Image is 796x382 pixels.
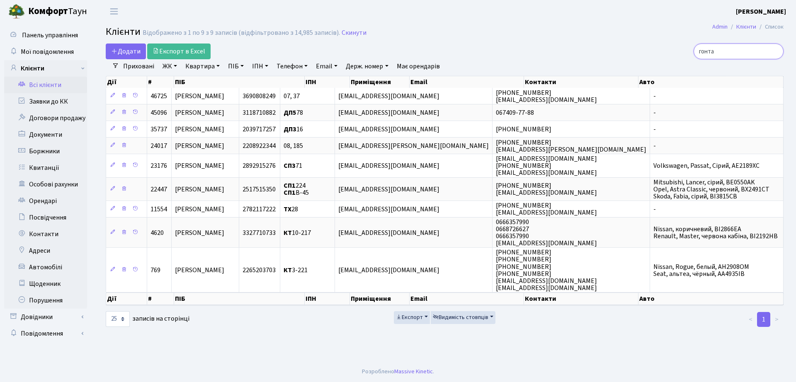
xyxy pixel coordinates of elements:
[350,293,410,305] th: Приміщення
[496,88,597,104] span: [PHONE_NUMBER] [EMAIL_ADDRESS][DOMAIN_NAME]
[147,293,174,305] th: #
[143,29,340,37] div: Відображено з 1 по 9 з 9 записів (відфільтровано з 14,985 записів).
[653,178,769,201] span: Mitsubishi, Lancer, сірий, BE0550AK Opel, Astra Classic, червоний, BX2491CT Skoda, Fabia, сірий, ...
[338,141,489,150] span: [EMAIL_ADDRESS][PERSON_NAME][DOMAIN_NAME]
[362,367,434,376] div: Розроблено .
[4,60,87,77] a: Клієнти
[700,18,796,36] nav: breadcrumb
[410,293,524,305] th: Email
[243,205,276,214] span: 2782117222
[338,125,439,134] span: [EMAIL_ADDRESS][DOMAIN_NAME]
[496,108,534,117] span: 067409-77-88
[273,59,311,73] a: Телефон
[150,141,167,150] span: 24017
[111,47,141,56] span: Додати
[175,228,224,237] span: [PERSON_NAME]
[4,309,87,325] a: Довідники
[106,76,147,88] th: Дії
[712,22,728,31] a: Admin
[4,126,87,143] a: Документи
[496,138,646,154] span: [PHONE_NUMBER] [EMAIL_ADDRESS][PERSON_NAME][DOMAIN_NAME]
[284,181,296,190] b: СП1
[313,59,341,73] a: Email
[305,293,350,305] th: ІПН
[106,24,141,39] span: Клієнти
[175,92,224,101] span: [PERSON_NAME]
[496,181,597,197] span: [PHONE_NUMBER] [EMAIL_ADDRESS][DOMAIN_NAME]
[4,93,87,110] a: Заявки до КК
[284,205,298,214] span: 28
[243,141,276,150] span: 2208922344
[120,59,158,73] a: Приховані
[342,59,391,73] a: Держ. номер
[4,242,87,259] a: Адреси
[338,205,439,214] span: [EMAIL_ADDRESS][DOMAIN_NAME]
[284,266,308,275] span: 3-221
[338,185,439,194] span: [EMAIL_ADDRESS][DOMAIN_NAME]
[4,44,87,60] a: Мої повідомлення
[174,293,305,305] th: ПІБ
[147,44,211,59] a: Експорт в Excel
[175,161,224,170] span: [PERSON_NAME]
[150,185,167,194] span: 22447
[736,7,786,17] a: [PERSON_NAME]
[150,228,164,237] span: 4620
[653,108,656,117] span: -
[243,92,276,101] span: 3690808249
[284,125,296,134] b: ДП3
[243,108,276,117] span: 3118710882
[150,266,160,275] span: 769
[182,59,223,73] a: Квартира
[104,5,124,18] button: Переключити навігацію
[106,311,189,327] label: записів на сторінці
[175,205,224,214] span: [PERSON_NAME]
[284,205,291,214] b: ТХ
[431,311,495,324] button: Видимість стовпців
[284,266,292,275] b: КТ
[496,125,551,134] span: [PHONE_NUMBER]
[736,22,756,31] a: Клієнти
[243,266,276,275] span: 2265203703
[524,76,638,88] th: Контакти
[150,205,167,214] span: 11554
[106,44,146,59] a: Додати
[175,141,224,150] span: [PERSON_NAME]
[653,205,656,214] span: -
[284,228,311,237] span: 10-217
[175,266,224,275] span: [PERSON_NAME]
[150,108,167,117] span: 45096
[4,325,87,342] a: Повідомлення
[284,188,296,197] b: СП1
[653,161,760,170] span: Volkswagen, Passat, Сірий, AE2189XC
[22,31,78,40] span: Панель управління
[496,154,597,177] span: [EMAIL_ADDRESS][DOMAIN_NAME] [PHONE_NUMBER] [EMAIL_ADDRESS][DOMAIN_NAME]
[524,293,638,305] th: Контакти
[653,125,656,134] span: -
[284,108,303,117] span: 78
[757,312,770,327] a: 1
[284,181,309,197] span: 224 В-45
[4,259,87,276] a: Автомобілі
[4,209,87,226] a: Посвідчення
[8,3,25,20] img: logo.png
[106,293,147,305] th: Дії
[28,5,68,18] b: Комфорт
[150,161,167,170] span: 23176
[175,125,224,134] span: [PERSON_NAME]
[394,367,433,376] a: Massive Kinetic
[21,47,74,56] span: Мої повідомлення
[150,125,167,134] span: 35737
[653,141,656,150] span: -
[638,76,784,88] th: Авто
[174,76,305,88] th: ПІБ
[338,266,439,275] span: [EMAIL_ADDRESS][DOMAIN_NAME]
[243,185,276,194] span: 2517515350
[496,201,597,217] span: [PHONE_NUMBER] [EMAIL_ADDRESS][DOMAIN_NAME]
[496,248,597,293] span: [PHONE_NUMBER] [PHONE_NUMBER] [PHONE_NUMBER] [PHONE_NUMBER] [EMAIL_ADDRESS][DOMAIN_NAME] [EMAIL_A...
[694,44,784,59] input: Пошук...
[338,92,439,101] span: [EMAIL_ADDRESS][DOMAIN_NAME]
[284,125,303,134] span: 16
[394,311,430,324] button: Експорт
[249,59,272,73] a: ІПН
[4,176,87,193] a: Особові рахунки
